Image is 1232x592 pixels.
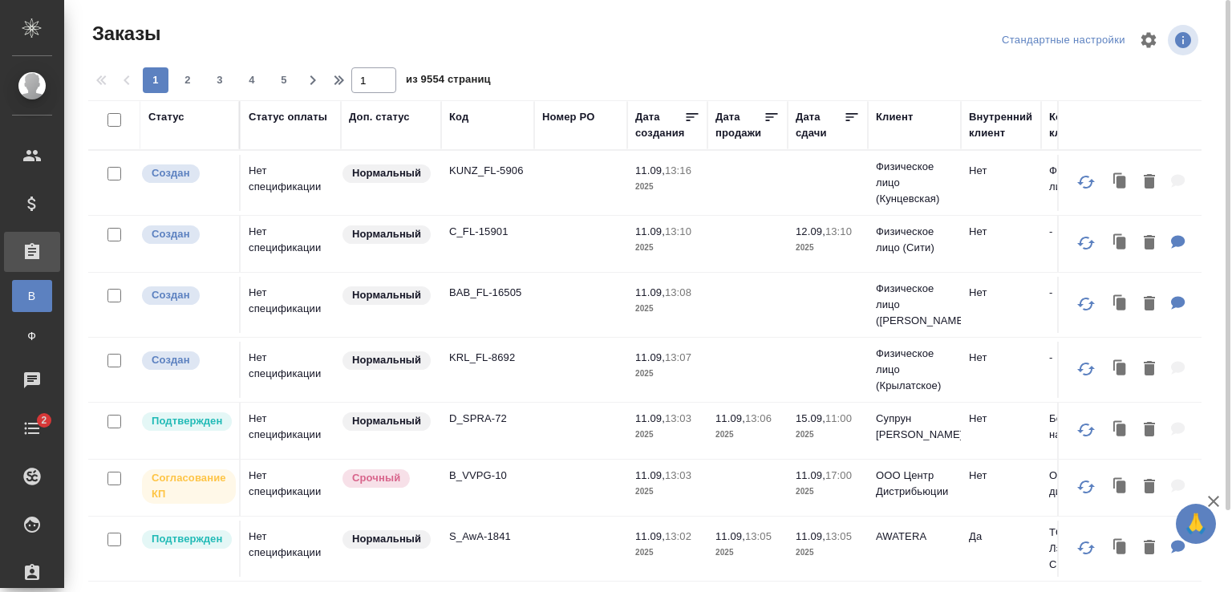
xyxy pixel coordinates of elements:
[1176,504,1216,544] button: 🙏
[876,411,953,443] p: Супрун [PERSON_NAME]
[152,531,222,547] p: Подтвержден
[635,530,665,542] p: 11.09,
[635,366,699,382] p: 2025
[1136,471,1163,504] button: Удалить
[825,530,852,542] p: 13:05
[542,109,594,125] div: Номер PO
[140,350,231,371] div: Выставляется автоматически при создании заказа
[352,531,421,547] p: Нормальный
[341,468,433,489] div: Выставляется автоматически, если на указанный объем услуг необходимо больше времени в стандартном...
[152,413,222,429] p: Подтвержден
[241,216,341,272] td: Нет спецификации
[152,165,190,181] p: Создан
[449,224,526,240] p: C_FL-15901
[665,469,691,481] p: 13:03
[1105,166,1136,199] button: Клонировать
[635,351,665,363] p: 11.09,
[239,72,265,88] span: 4
[665,225,691,237] p: 13:10
[969,224,1033,240] p: Нет
[969,109,1033,141] div: Внутренний клиент
[635,427,699,443] p: 2025
[745,412,772,424] p: 13:06
[715,530,745,542] p: 11.09,
[969,163,1033,179] p: Нет
[152,352,190,368] p: Создан
[796,109,844,141] div: Дата сдачи
[175,67,201,93] button: 2
[1049,350,1126,366] p: -
[449,411,526,427] p: D_SPRA-72
[175,72,201,88] span: 2
[1136,414,1163,447] button: Удалить
[4,408,60,448] a: 2
[635,179,699,195] p: 2025
[152,470,226,502] p: Согласование КП
[1049,109,1126,141] div: Контрагент клиента
[635,545,699,561] p: 2025
[352,165,421,181] p: Нормальный
[1049,525,1126,573] p: TОО «Атлас Лэнгвидж Сервисез»
[1067,411,1105,449] button: Обновить
[635,469,665,481] p: 11.09,
[796,484,860,500] p: 2025
[1105,532,1136,565] button: Клонировать
[969,529,1033,545] p: Да
[241,155,341,211] td: Нет спецификации
[1105,353,1136,386] button: Клонировать
[31,412,56,428] span: 2
[140,285,231,306] div: Выставляется автоматически при создании заказа
[449,468,526,484] p: B_VVPG-10
[341,529,433,550] div: Статус по умолчанию для стандартных заказов
[449,529,526,545] p: S_AwA-1841
[969,468,1033,484] p: Нет
[271,72,297,88] span: 5
[1168,25,1202,55] span: Посмотреть информацию
[969,411,1033,427] p: Нет
[341,285,433,306] div: Статус по умолчанию для стандартных заказов
[1067,285,1105,323] button: Обновить
[239,67,265,93] button: 4
[825,412,852,424] p: 11:00
[241,460,341,516] td: Нет спецификации
[241,277,341,333] td: Нет спецификации
[449,285,526,301] p: BAB_FL-16505
[876,529,953,545] p: AWATERA
[271,67,297,93] button: 5
[796,240,860,256] p: 2025
[876,346,953,394] p: Физическое лицо (Крылатское)
[665,530,691,542] p: 13:02
[20,288,44,304] span: В
[341,350,433,371] div: Статус по умолчанию для стандартных заказов
[1105,227,1136,260] button: Клонировать
[796,412,825,424] p: 15.09,
[715,109,764,141] div: Дата продажи
[715,412,745,424] p: 11.09,
[352,226,421,242] p: Нормальный
[341,411,433,432] div: Статус по умолчанию для стандартных заказов
[715,427,780,443] p: 2025
[241,521,341,577] td: Нет спецификации
[1049,224,1126,240] p: -
[341,224,433,245] div: Статус по умолчанию для стандартных заказов
[1049,285,1126,301] p: -
[152,226,190,242] p: Создан
[352,470,400,486] p: Срочный
[1136,353,1163,386] button: Удалить
[969,350,1033,366] p: Нет
[796,545,860,561] p: 2025
[665,412,691,424] p: 13:03
[1136,227,1163,260] button: Удалить
[1105,414,1136,447] button: Клонировать
[1067,224,1105,262] button: Обновить
[1105,288,1136,321] button: Клонировать
[635,412,665,424] p: 11.09,
[1136,532,1163,565] button: Удалить
[349,109,410,125] div: Доп. статус
[876,281,953,329] p: Физическое лицо ([PERSON_NAME])
[148,109,184,125] div: Статус
[352,413,421,429] p: Нормальный
[1049,163,1126,195] p: Физическое лицо
[249,109,327,125] div: Статус оплаты
[352,352,421,368] p: Нормальный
